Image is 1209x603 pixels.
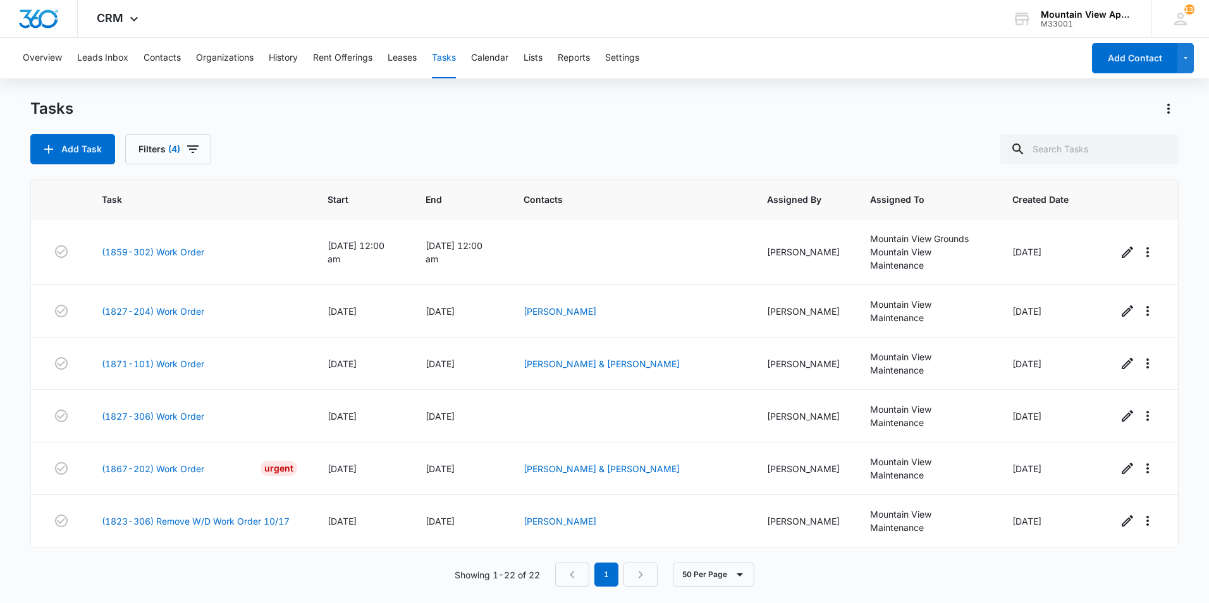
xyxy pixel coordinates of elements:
[524,516,596,527] a: [PERSON_NAME]
[328,358,357,369] span: [DATE]
[102,305,204,318] a: (1827-204) Work Order
[426,193,474,206] span: End
[102,357,204,370] a: (1871-101) Work Order
[767,245,840,259] div: [PERSON_NAME]
[524,306,596,317] a: [PERSON_NAME]
[767,193,821,206] span: Assigned By
[261,461,297,476] div: Urgent
[426,358,455,369] span: [DATE]
[455,568,540,582] p: Showing 1-22 of 22
[30,99,73,118] h1: Tasks
[767,305,840,318] div: [PERSON_NAME]
[30,134,115,164] button: Add Task
[1092,43,1177,73] button: Add Contact
[1012,516,1041,527] span: [DATE]
[313,38,372,78] button: Rent Offerings
[144,38,181,78] button: Contacts
[426,240,482,264] span: [DATE] 12:00 am
[328,240,384,264] span: [DATE] 12:00 am
[328,463,357,474] span: [DATE]
[1012,358,1041,369] span: [DATE]
[1012,193,1069,206] span: Created Date
[767,357,840,370] div: [PERSON_NAME]
[1041,20,1133,28] div: account id
[1012,463,1041,474] span: [DATE]
[102,410,204,423] a: (1827-306) Work Order
[426,411,455,422] span: [DATE]
[196,38,254,78] button: Organizations
[1000,134,1179,164] input: Search Tasks
[870,508,982,534] div: Mountain View Maintenance
[432,38,456,78] button: Tasks
[426,516,455,527] span: [DATE]
[426,306,455,317] span: [DATE]
[605,38,639,78] button: Settings
[77,38,128,78] button: Leads Inbox
[102,515,290,528] a: (1823-306) Remove W/D Work Order 10/17
[870,193,964,206] span: Assigned To
[558,38,590,78] button: Reports
[102,193,279,206] span: Task
[328,306,357,317] span: [DATE]
[1184,4,1194,15] span: 133
[388,38,417,78] button: Leases
[870,403,982,429] div: Mountain View Maintenance
[97,11,123,25] span: CRM
[23,38,62,78] button: Overview
[1041,9,1133,20] div: account name
[125,134,211,164] button: Filters(4)
[870,245,982,272] div: Mountain View Maintenance
[767,515,840,528] div: [PERSON_NAME]
[555,563,658,587] nav: Pagination
[767,462,840,475] div: [PERSON_NAME]
[328,193,377,206] span: Start
[168,145,180,154] span: (4)
[1012,411,1041,422] span: [DATE]
[1158,99,1179,119] button: Actions
[328,411,357,422] span: [DATE]
[870,232,982,245] div: Mountain View Grounds
[524,38,543,78] button: Lists
[594,563,618,587] em: 1
[426,463,455,474] span: [DATE]
[767,410,840,423] div: [PERSON_NAME]
[102,245,204,259] a: (1859-302) Work Order
[1012,247,1041,257] span: [DATE]
[524,463,680,474] a: [PERSON_NAME] & [PERSON_NAME]
[870,298,982,324] div: Mountain View Maintenance
[1012,306,1041,317] span: [DATE]
[673,563,754,587] button: 50 Per Page
[870,350,982,377] div: Mountain View Maintenance
[524,193,719,206] span: Contacts
[1184,4,1194,15] div: notifications count
[328,516,357,527] span: [DATE]
[870,455,982,482] div: Mountain View Maintenance
[102,462,204,475] a: (1867-202) Work Order
[524,358,680,369] a: [PERSON_NAME] & [PERSON_NAME]
[471,38,508,78] button: Calendar
[269,38,298,78] button: History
